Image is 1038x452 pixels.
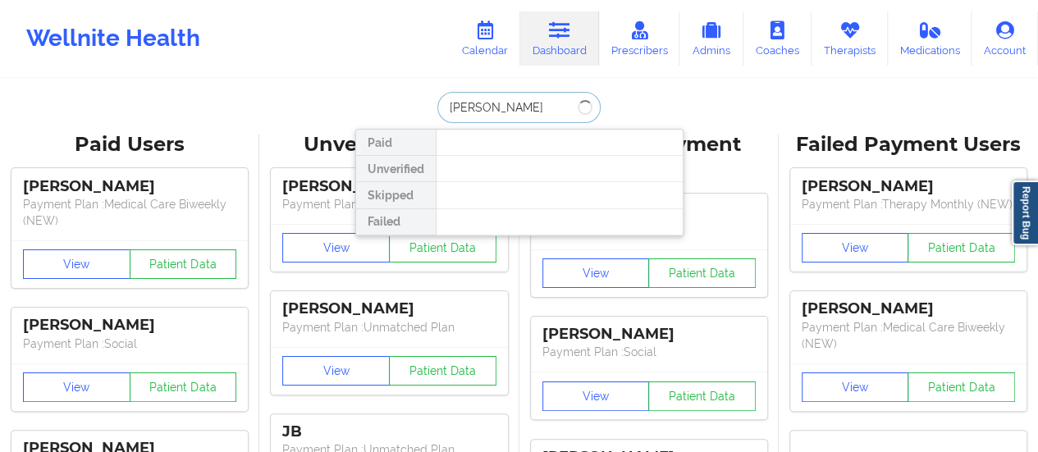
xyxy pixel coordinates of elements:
[743,11,812,66] a: Coaches
[679,11,743,66] a: Admins
[542,344,756,360] p: Payment Plan : Social
[23,177,236,196] div: [PERSON_NAME]
[802,319,1015,352] p: Payment Plan : Medical Care Biweekly (NEW)
[282,422,496,441] div: JB
[802,177,1015,196] div: [PERSON_NAME]
[282,177,496,196] div: [PERSON_NAME]
[542,325,756,344] div: [PERSON_NAME]
[802,196,1015,212] p: Payment Plan : Therapy Monthly (NEW)
[908,372,1015,402] button: Patient Data
[648,258,756,288] button: Patient Data
[802,299,1015,318] div: [PERSON_NAME]
[282,196,496,212] p: Payment Plan : Unmatched Plan
[282,356,390,386] button: View
[542,381,650,411] button: View
[972,11,1038,66] a: Account
[130,372,237,402] button: Patient Data
[888,11,972,66] a: Medications
[599,11,680,66] a: Prescribers
[908,233,1015,263] button: Patient Data
[802,233,909,263] button: View
[356,130,436,156] div: Paid
[802,372,909,402] button: View
[1012,180,1038,245] a: Report Bug
[23,372,130,402] button: View
[11,132,248,158] div: Paid Users
[130,249,237,279] button: Patient Data
[23,249,130,279] button: View
[23,196,236,229] p: Payment Plan : Medical Care Biweekly (NEW)
[356,182,436,208] div: Skipped
[271,132,507,158] div: Unverified Users
[282,233,390,263] button: View
[23,316,236,335] div: [PERSON_NAME]
[520,11,599,66] a: Dashboard
[356,209,436,235] div: Failed
[389,356,496,386] button: Patient Data
[389,233,496,263] button: Patient Data
[23,336,236,352] p: Payment Plan : Social
[282,299,496,318] div: [PERSON_NAME]
[542,258,650,288] button: View
[790,132,1027,158] div: Failed Payment Users
[356,156,436,182] div: Unverified
[282,319,496,336] p: Payment Plan : Unmatched Plan
[648,381,756,411] button: Patient Data
[450,11,520,66] a: Calendar
[812,11,888,66] a: Therapists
